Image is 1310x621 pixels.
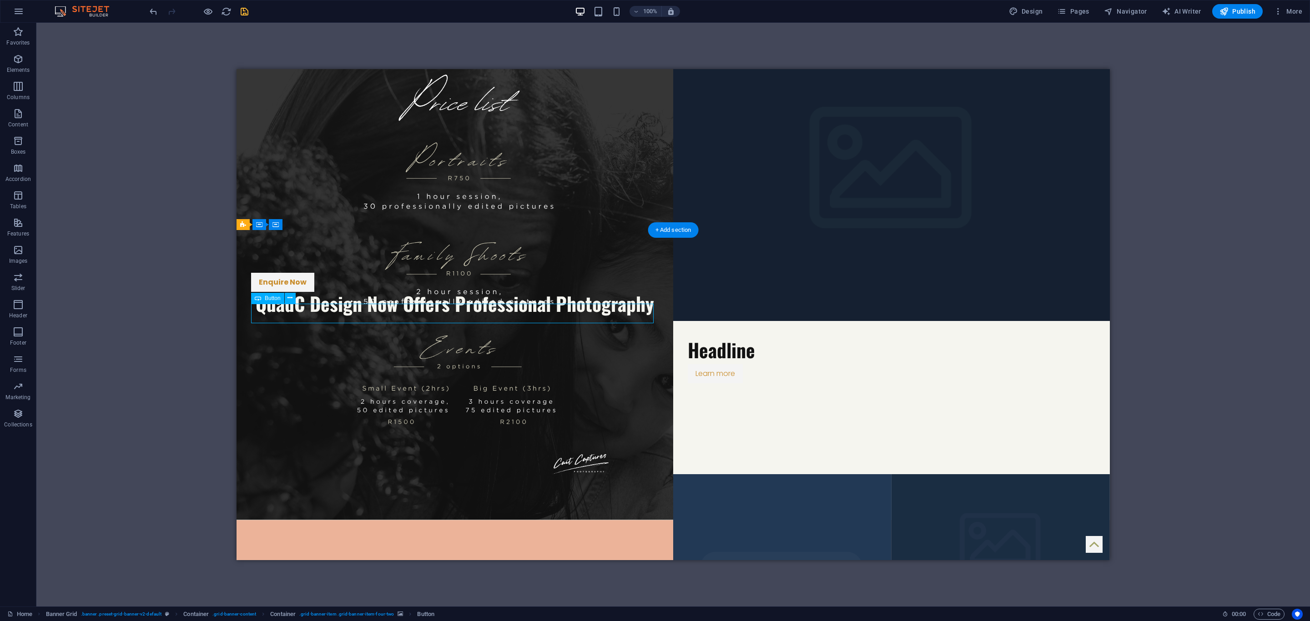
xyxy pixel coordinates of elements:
[221,6,232,17] button: reload
[1162,7,1201,16] span: AI Writer
[667,7,675,15] i: On resize automatically adjust zoom level to fit chosen device.
[237,69,1110,560] iframe: To enrich screen reader interactions, please activate Accessibility in Grammarly extension settings
[7,66,30,74] p: Elements
[1292,609,1303,620] button: Usercentrics
[10,366,26,374] p: Forms
[10,203,26,210] p: Tables
[148,6,159,17] button: undo
[9,257,28,265] p: Images
[46,609,77,620] span: Click to select. Double-click to edit
[212,609,256,620] span: . grid-banner-content
[11,285,25,292] p: Slider
[299,609,394,620] span: . grid-banner-item .grid-banner-item-four-two
[1005,4,1047,19] div: Design (Ctrl+Alt+Y)
[239,6,250,17] button: save
[4,421,32,428] p: Collections
[221,6,232,17] i: Reload page
[6,39,30,46] p: Favorites
[265,295,281,301] span: Button
[1270,4,1306,19] button: More
[1104,7,1147,16] span: Navigator
[630,6,662,17] button: 100%
[7,609,32,620] a: Click to cancel selection. Double-click to open Pages
[8,121,28,128] p: Content
[81,609,162,620] span: . banner .preset-grid-banner-v2-default
[1238,611,1239,617] span: :
[11,148,26,155] p: Boxes
[10,339,26,346] p: Footer
[7,230,29,237] p: Features
[1053,4,1093,19] button: Pages
[1222,609,1246,620] h6: Session time
[7,94,30,101] p: Columns
[398,611,403,616] i: This element contains a background
[183,609,209,620] span: Click to select. Double-click to edit
[52,6,121,17] img: Editor Logo
[417,609,434,620] span: Click to select. Double-click to edit
[1057,7,1089,16] span: Pages
[1009,7,1043,16] span: Design
[1254,609,1285,620] button: Code
[5,175,31,183] p: Accordion
[46,609,434,620] nav: breadcrumb
[270,609,296,620] span: Click to select. Double-click to edit
[1005,4,1047,19] button: Design
[1232,609,1246,620] span: 00 00
[1100,4,1151,19] button: Navigator
[9,312,27,319] p: Header
[1219,7,1255,16] span: Publish
[1258,609,1280,620] span: Code
[1212,4,1263,19] button: Publish
[165,611,169,616] i: This element is a customizable preset
[648,222,699,238] div: + Add section
[5,394,30,401] p: Marketing
[148,6,159,17] i: Undo: Change transform (Ctrl+Z)
[239,6,250,17] i: Save (Ctrl+S)
[1274,7,1302,16] span: More
[1158,4,1205,19] button: AI Writer
[643,6,658,17] h6: 100%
